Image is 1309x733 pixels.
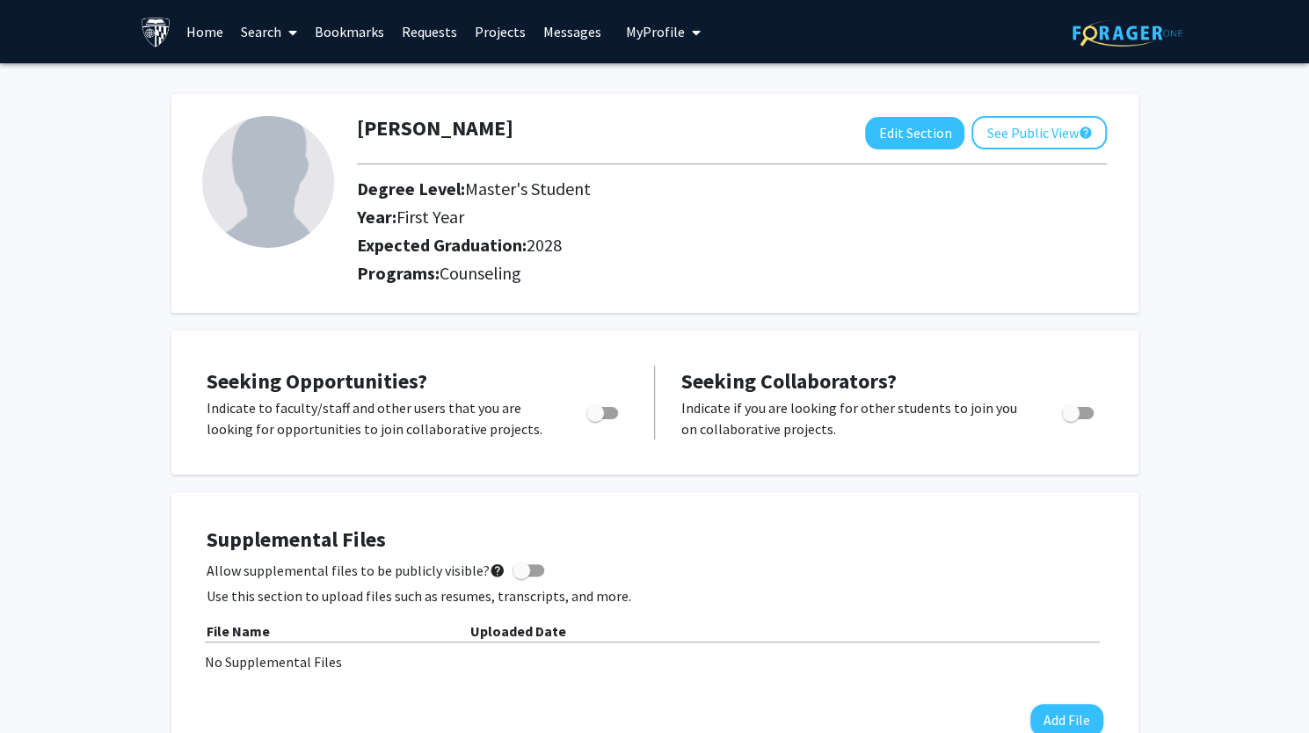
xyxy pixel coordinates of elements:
[357,178,956,200] h2: Degree Level:
[865,117,964,149] button: Edit Section
[440,262,521,284] span: Counseling
[178,1,232,62] a: Home
[232,1,306,62] a: Search
[626,23,685,40] span: My Profile
[465,178,591,200] span: Master's Student
[207,367,427,395] span: Seeking Opportunities?
[1055,397,1103,424] div: Toggle
[681,397,1029,439] p: Indicate if you are looking for other students to join you on collaborative projects.
[207,585,1103,606] p: Use this section to upload files such as resumes, transcripts, and more.
[1073,19,1182,47] img: ForagerOne Logo
[306,1,393,62] a: Bookmarks
[490,560,505,581] mat-icon: help
[357,207,956,228] h2: Year:
[141,17,171,47] img: Johns Hopkins University Logo
[1078,122,1092,143] mat-icon: help
[357,116,513,142] h1: [PERSON_NAME]
[470,622,566,640] b: Uploaded Date
[207,397,553,439] p: Indicate to faculty/staff and other users that you are looking for opportunities to join collabor...
[202,116,334,248] img: Profile Picture
[357,235,956,256] h2: Expected Graduation:
[357,263,1107,284] h2: Programs:
[527,234,562,256] span: 2028
[971,116,1107,149] button: See Public View
[205,651,1105,672] div: No Supplemental Files
[13,654,75,720] iframe: Chat
[393,1,466,62] a: Requests
[681,367,897,395] span: Seeking Collaborators?
[396,206,464,228] span: First Year
[579,397,628,424] div: Toggle
[466,1,535,62] a: Projects
[207,622,270,640] b: File Name
[207,560,505,581] span: Allow supplemental files to be publicly visible?
[535,1,610,62] a: Messages
[207,527,1103,553] h4: Supplemental Files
